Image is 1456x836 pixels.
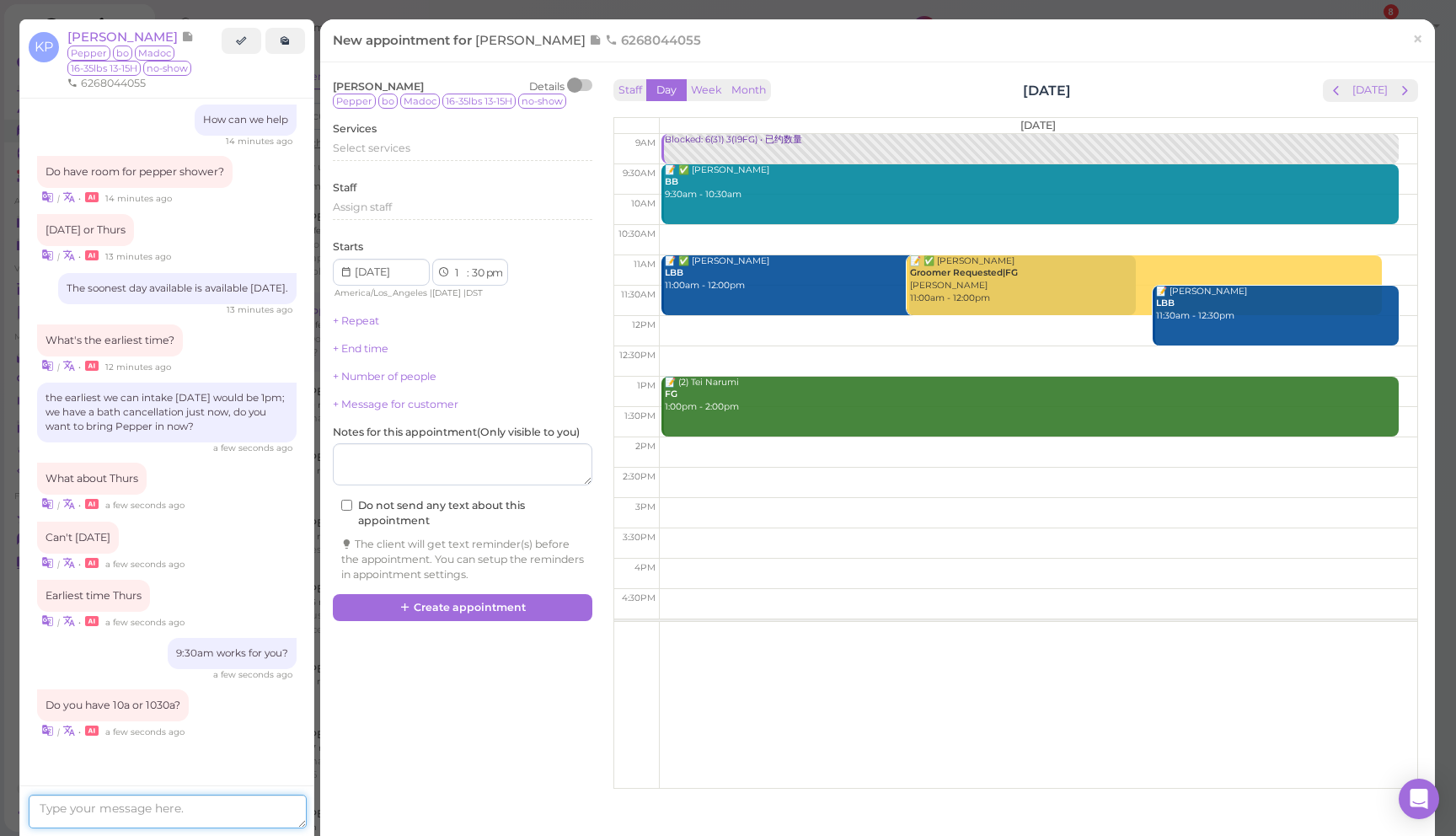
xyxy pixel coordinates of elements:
[637,380,656,391] span: 1pm
[168,638,297,669] div: 9:30am works for you?
[466,287,483,298] span: DST
[333,142,410,154] span: Select services
[37,495,297,512] div: •
[518,94,566,109] span: no-show
[618,228,656,239] span: 10:30am
[37,580,150,612] div: Earliest time Thurs
[621,289,656,300] span: 11:30am
[105,617,185,628] span: 08/15/2025 01:09pm
[665,267,683,278] b: LBB
[105,559,185,570] span: 08/15/2025 01:09pm
[1323,79,1349,102] button: prev
[67,29,181,45] span: [PERSON_NAME]
[67,61,141,76] span: 16-35lbs 13-15H
[63,76,150,91] li: 6268044055
[635,501,656,512] span: 3pm
[1020,119,1056,131] span: [DATE]
[664,255,1136,292] div: 📝 ✅ [PERSON_NAME] 11:00am - 12:00pm
[135,46,174,61] span: Madoc
[664,164,1399,201] div: 📝 ✅ [PERSON_NAME] 9:30am - 10:30am
[622,592,656,603] span: 4:30pm
[619,350,656,361] span: 12:30pm
[67,46,110,61] span: Pepper
[333,370,436,383] a: + Number of people
[341,498,584,528] label: Do not send any text about this appointment
[67,29,194,45] a: [PERSON_NAME]
[226,136,292,147] span: 08/15/2025 12:53pm
[37,156,233,188] div: Do have room for pepper shower?
[333,425,580,440] label: Notes for this appointment ( Only visible to you )
[1156,297,1175,308] b: LBB
[57,617,60,628] i: |
[37,324,183,356] div: What's the earliest time?
[333,342,388,355] a: + End time
[1347,79,1393,102] button: [DATE]
[635,137,656,148] span: 9am
[333,314,379,327] a: + Repeat
[333,286,521,301] div: | |
[57,559,60,570] i: |
[213,442,292,453] span: 08/15/2025 01:08pm
[37,214,134,246] div: [DATE] or Thurs
[665,176,678,187] b: BB
[623,532,656,543] span: 3:30pm
[632,319,656,330] span: 12pm
[341,537,584,582] div: The client will get text reminder(s) before the appointment. You can setup the reminders in appoi...
[113,46,132,61] span: bo
[181,29,194,45] span: Note
[400,94,440,109] span: Madoc
[57,193,60,204] i: |
[624,410,656,421] span: 1:30pm
[333,80,424,93] span: [PERSON_NAME]
[37,554,297,571] div: •
[37,188,297,206] div: •
[475,32,589,48] span: [PERSON_NAME]
[631,198,656,209] span: 10am
[432,287,461,298] span: [DATE]
[1399,779,1439,819] div: Open Intercom Messenger
[1155,286,1399,323] div: 📝 [PERSON_NAME] 11:30am - 12:30pm
[195,104,297,136] div: How can we help
[105,726,185,737] span: 08/15/2025 01:10pm
[613,79,647,102] button: Staff
[213,669,292,680] span: 08/15/2025 01:10pm
[37,721,297,739] div: •
[726,79,771,102] button: Month
[333,94,376,109] span: Pepper
[227,304,292,315] span: 08/15/2025 12:55pm
[1392,79,1418,102] button: next
[623,168,656,179] span: 9:30am
[57,362,60,372] i: |
[635,441,656,452] span: 2pm
[37,383,297,442] div: the earliest we can intake [DATE] would be 1pm; we have a bath cancellation just now, do you want...
[57,251,60,262] i: |
[664,377,1399,414] div: 📝 (2) Tei Narumi 1:00pm - 2:00pm
[333,121,377,137] label: Services
[105,193,172,204] span: 08/15/2025 12:53pm
[333,201,392,213] span: Assign staff
[910,267,1018,278] b: Groomer Requested|FG
[333,32,705,48] span: New appointment for
[105,500,185,511] span: 08/15/2025 01:09pm
[37,522,119,554] div: Can't [DATE]
[58,273,297,304] div: The soonest day available is available [DATE].
[37,612,297,630] div: •
[37,463,147,495] div: What about Thurs
[105,362,171,372] span: 08/15/2025 12:55pm
[335,287,427,298] span: America/Los_Angeles
[57,726,60,737] i: |
[1412,27,1423,51] span: ×
[646,79,687,102] button: Day
[105,251,171,262] span: 08/15/2025 12:54pm
[37,689,189,721] div: Do you have 10a or 1030a?
[442,94,516,109] span: 16-35lbs 13-15H
[1023,81,1071,100] h2: [DATE]
[529,79,565,94] div: Details
[333,594,592,621] button: Create appointment
[909,255,1381,305] div: 📝 ✅ [PERSON_NAME] [PERSON_NAME] 11:00am - 12:00pm
[37,246,297,264] div: •
[37,356,297,374] div: •
[341,500,352,511] input: Do not send any text about this appointment
[623,471,656,482] span: 2:30pm
[686,79,727,102] button: Week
